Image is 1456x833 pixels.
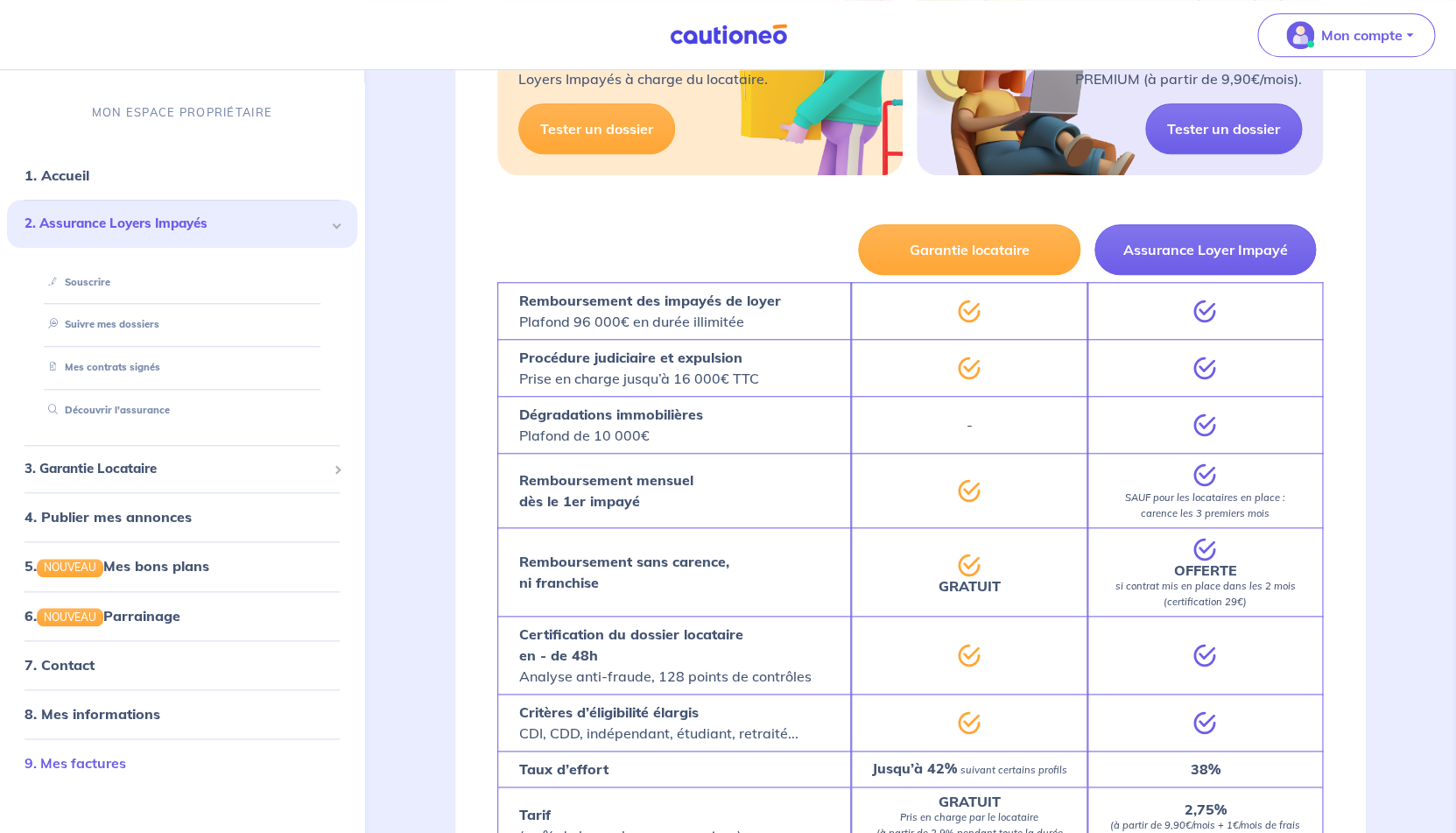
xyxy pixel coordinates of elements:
[7,696,357,731] div: 8. Mes informations
[7,200,357,248] div: 2. Assurance Loyers Impayés
[519,471,693,510] strong: Remboursement mensuel dès le 1er impayé
[519,290,781,332] p: Plafond 96 000€ en durée illimitée
[1173,561,1236,579] strong: OFFERTE
[519,703,699,721] strong: Critères d’éligibilité élargis
[7,548,357,583] div: 5.NOUVEAUMes bons plans
[7,647,357,682] div: 7. Contact
[28,396,336,425] div: Découvrir l'assurance
[519,625,743,664] strong: Certification du dossier locataire en - de 48h
[1094,224,1317,275] button: Assurance Loyer Impayé
[1125,491,1285,519] em: SAUF pour les locataires en place : carence les 3 premiers mois
[519,349,742,366] strong: Procédure judiciaire et expulsion
[7,158,357,193] div: 1. Accueil
[1145,103,1302,154] a: Tester un dossier
[938,793,1000,810] strong: GRATUIT
[7,598,357,633] div: 6.NOUVEAUParrainage
[1321,25,1403,46] p: Mon compte
[519,624,812,687] p: Analyse anti-fraude, 128 points de contrôles
[25,754,126,772] a: 9. Mes factures
[41,361,160,373] a: Mes contrats signés
[7,499,357,534] div: 4. Publier mes annonces
[858,224,1080,275] button: Garantie locataire
[28,311,336,340] div: Suivre mes dossiers
[25,508,192,526] a: 4. Publier mes annonces
[960,764,1066,776] em: suivant certains profils
[1257,13,1435,57] button: illu_account_valid_menu.svgMon compte
[25,656,95,674] a: 7. Contact
[25,214,327,234] span: 2. Assurance Loyers Impayés
[41,276,110,288] a: Souscrire
[519,406,703,423] strong: Dégradations immobilières
[1115,580,1295,608] em: si contrat mis en place dans les 2 mois (certification 29€)
[871,759,956,777] strong: Jusqu’à 42%
[25,557,209,575] a: 5.NOUVEAUMes bons plans
[25,705,160,723] a: 8. Mes informations
[28,353,336,382] div: Mes contrats signés
[7,452,357,486] div: 3. Garantie Locataire
[1286,21,1314,49] img: illu_account_valid_menu.svg
[519,404,703,446] p: Plafond de 10 000€
[28,268,336,297] div: Souscrire
[1184,801,1226,818] strong: 2,75%
[25,166,89,184] a: 1. Accueil
[519,553,729,591] strong: Remboursement sans carence, ni franchise
[519,292,781,309] strong: Remboursement des impayés de loyer
[92,104,272,121] p: MON ESPACE PROPRIÉTAIRE
[851,396,1087,453] div: -
[518,103,675,154] a: Tester un dossier
[41,319,159,331] a: Suivre mes dossiers
[7,745,357,780] div: 9. Mes factures
[519,702,798,744] p: CDI, CDD, indépendant, étudiant, retraité...
[663,24,794,46] img: Cautioneo
[25,459,327,479] span: 3. Garantie Locataire
[519,806,551,823] strong: Tarif
[41,404,170,416] a: Découvrir l'assurance
[519,760,608,778] strong: Taux d’effort
[519,347,759,389] p: Prise en charge jusqu’à 16 000€ TTC
[938,577,1000,595] strong: GRATUIT
[25,607,180,625] a: 6.NOUVEAUParrainage
[1190,760,1220,778] strong: 38%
